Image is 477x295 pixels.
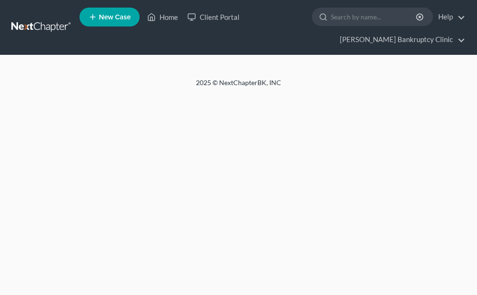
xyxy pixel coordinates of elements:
a: [PERSON_NAME] Bankruptcy Clinic [335,31,465,48]
a: Home [142,9,183,26]
a: Client Portal [183,9,244,26]
a: Help [433,9,465,26]
input: Search by name... [331,8,417,26]
div: 2025 © NextChapterBK, INC [11,78,466,95]
span: New Case [99,14,131,21]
